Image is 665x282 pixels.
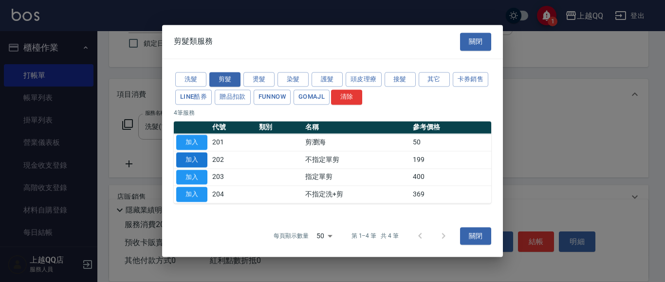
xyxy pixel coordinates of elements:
[277,72,309,87] button: 染髮
[303,186,410,203] td: 不指定洗+剪
[176,170,207,185] button: 加入
[331,90,362,105] button: 清除
[176,135,207,150] button: 加入
[174,37,213,47] span: 剪髮類服務
[210,134,257,151] td: 201
[460,33,491,51] button: 關閉
[410,134,491,151] td: 50
[419,72,450,87] button: 其它
[209,72,240,87] button: 剪髮
[176,152,207,167] button: 加入
[215,90,251,105] button: 贈品扣款
[257,121,303,134] th: 類別
[176,187,207,202] button: 加入
[303,134,410,151] td: 剪瀏海
[210,186,257,203] td: 204
[243,72,275,87] button: 燙髮
[210,151,257,169] td: 202
[175,90,212,105] button: LINE酷券
[174,108,491,117] p: 4 筆服務
[254,90,291,105] button: FUNNOW
[453,72,489,87] button: 卡券銷售
[274,232,309,241] p: 每頁顯示數量
[294,90,330,105] button: GOMAJL
[313,223,336,249] div: 50
[210,121,257,134] th: 代號
[385,72,416,87] button: 接髮
[210,168,257,186] td: 203
[351,232,399,241] p: 第 1–4 筆 共 4 筆
[410,168,491,186] td: 400
[303,168,410,186] td: 指定單剪
[303,121,410,134] th: 名稱
[410,186,491,203] td: 369
[303,151,410,169] td: 不指定單剪
[410,121,491,134] th: 參考價格
[346,72,382,87] button: 頭皮理療
[460,227,491,245] button: 關閉
[410,151,491,169] td: 199
[175,72,206,87] button: 洗髮
[312,72,343,87] button: 護髮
